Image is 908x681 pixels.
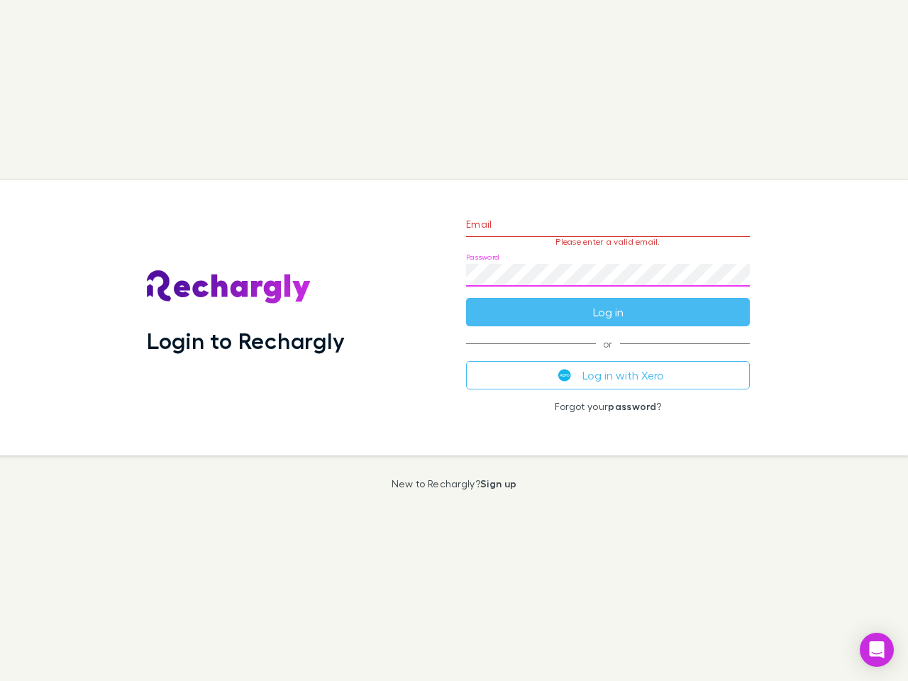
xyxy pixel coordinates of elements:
[480,477,516,489] a: Sign up
[466,343,750,344] span: or
[608,400,656,412] a: password
[147,270,311,304] img: Rechargly's Logo
[466,252,499,262] label: Password
[466,237,750,247] p: Please enter a valid email.
[558,369,571,382] img: Xero's logo
[466,298,750,326] button: Log in
[466,361,750,389] button: Log in with Xero
[147,327,345,354] h1: Login to Rechargly
[392,478,517,489] p: New to Rechargly?
[466,401,750,412] p: Forgot your ?
[860,633,894,667] div: Open Intercom Messenger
